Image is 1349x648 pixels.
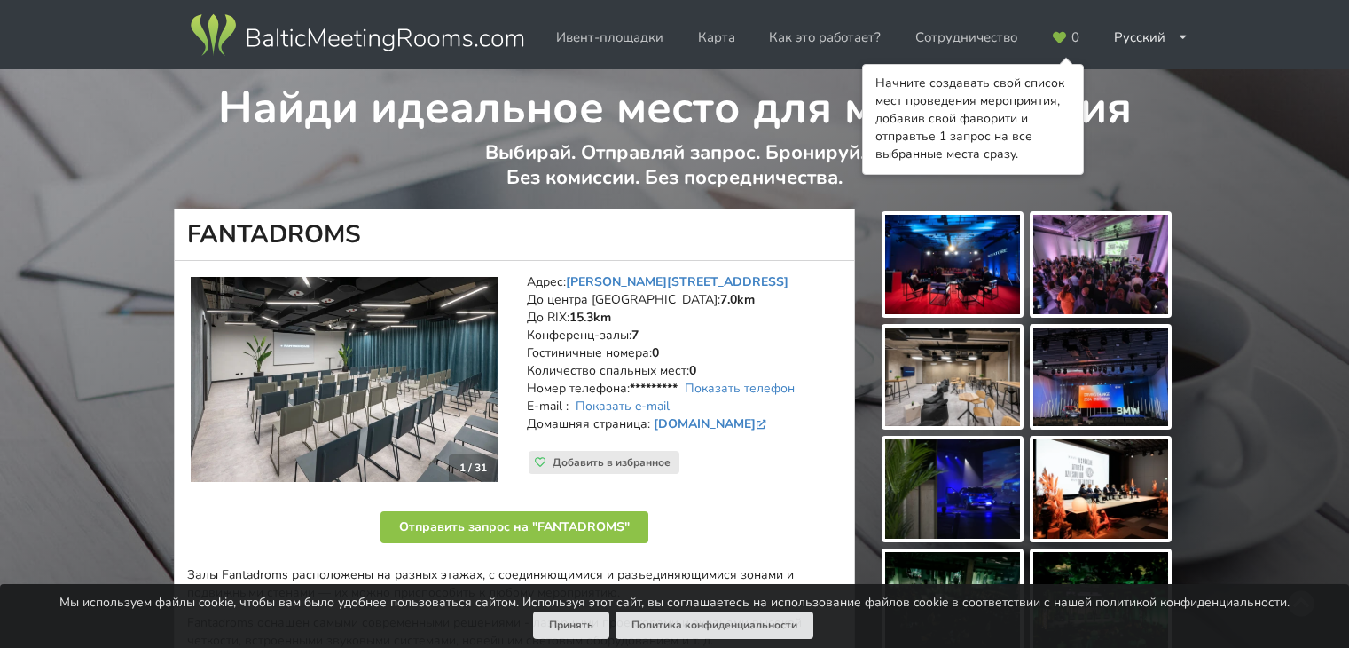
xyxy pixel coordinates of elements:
[757,20,893,55] a: Как это работает?
[553,455,671,470] span: Добавить в избранное
[885,215,1020,314] img: FANTADROMS | Рига | Площадка для мероприятий - фото галереи
[686,20,748,55] a: Карта
[576,398,670,415] a: Показать e-mail
[885,439,1020,539] img: FANTADROMS | Рига | Площадка для мероприятий - фото галереи
[1102,20,1201,55] div: Русский
[875,75,1071,163] div: Начните создавать свой список мест проведения мероприятия, добавив свой фаворити и отправтье 1 за...
[652,344,659,361] strong: 0
[1071,31,1079,44] span: 0
[685,380,795,397] a: Показать телефон
[174,209,855,261] h1: FANTADROMS
[1033,439,1168,539] img: FANTADROMS | Рига | Площадка для мероприятий - фото галереи
[187,566,842,602] p: Залы Fantadroms расположены на разных этажах, с соединяющимися и разъединяющимися зонами и подвиж...
[187,11,527,60] img: Baltic Meeting Rooms
[654,415,770,432] a: [DOMAIN_NAME]
[689,362,696,379] strong: 0
[720,291,755,308] strong: 7.0km
[527,273,842,451] address: Адрес: До центра [GEOGRAPHIC_DATA]: До RIX: Конференц-залы: Гостиничные номера: Количество спальн...
[1033,328,1168,427] img: FANTADROMS | Рига | Площадка для мероприятий - фото галереи
[631,327,639,344] strong: 7
[616,612,813,639] a: Политика конфиденциальности
[903,20,1030,55] a: Сотрудничество
[380,511,648,543] button: Отправить запрос на "FANTADROMS"
[175,69,1174,137] h1: Найди идеальное место для мероприятия
[569,309,611,326] strong: 15.3km
[191,277,498,483] a: Конференц-центр | Рига | FANTADROMS 1 / 31
[1033,215,1168,314] img: FANTADROMS | Рига | Площадка для мероприятий - фото галереи
[544,20,676,55] a: Ивент-площадки
[885,328,1020,427] img: FANTADROMS | Рига | Площадка для мероприятий - фото галереи
[175,140,1174,209] p: Выбирай. Отправляй запрос. Бронируй. Без комиссии. Без посредничества.
[191,277,498,483] img: Конференц-центр | Рига | FANTADROMS
[533,612,609,639] button: Принять
[449,454,498,481] div: 1 / 31
[566,273,788,290] a: [PERSON_NAME][STREET_ADDRESS]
